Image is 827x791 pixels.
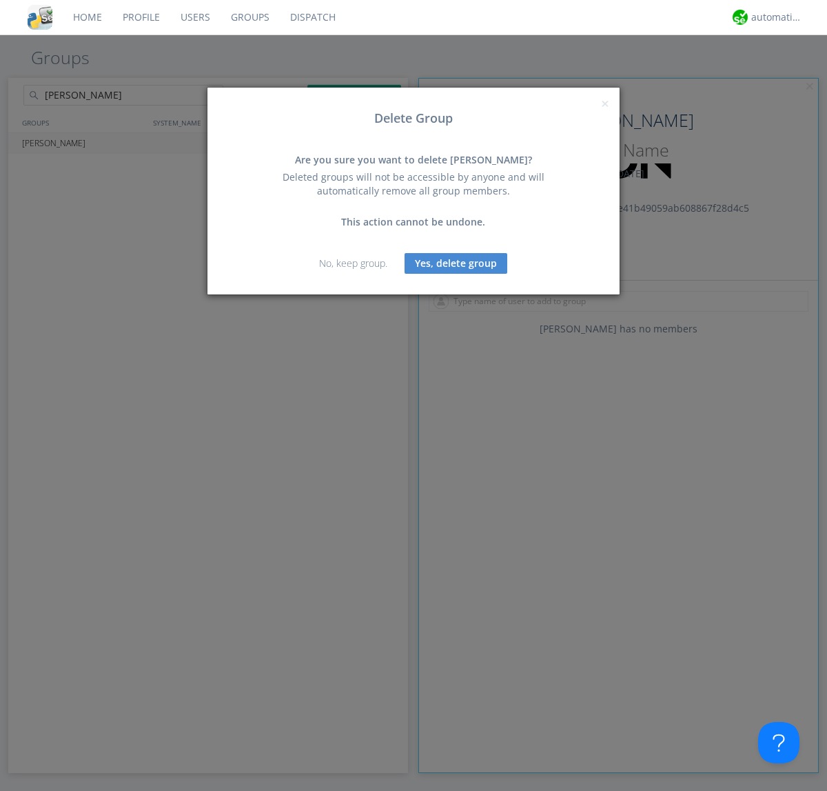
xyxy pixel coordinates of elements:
[265,170,562,198] div: Deleted groups will not be accessible by anyone and will automatically remove all group members.
[601,94,609,113] span: ×
[28,5,52,30] img: cddb5a64eb264b2086981ab96f4c1ba7
[218,112,609,126] h3: Delete Group
[751,10,803,24] div: automation+atlas
[405,253,507,274] button: Yes, delete group
[265,215,562,229] div: This action cannot be undone.
[265,153,562,167] div: Are you sure you want to delete [PERSON_NAME]?
[319,257,387,270] a: No, keep group.
[733,10,748,25] img: d2d01cd9b4174d08988066c6d424eccd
